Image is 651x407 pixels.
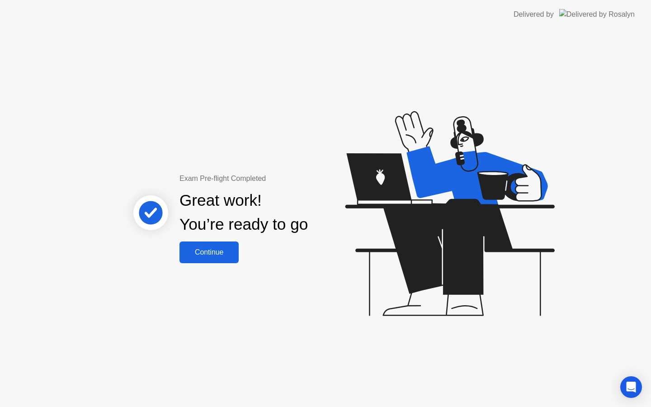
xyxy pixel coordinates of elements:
div: Delivered by [514,9,554,20]
div: Continue [182,248,236,256]
div: Exam Pre-flight Completed [179,173,366,184]
div: Great work! You’re ready to go [179,189,308,237]
img: Delivered by Rosalyn [559,9,635,19]
div: Open Intercom Messenger [620,376,642,398]
button: Continue [179,241,239,263]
